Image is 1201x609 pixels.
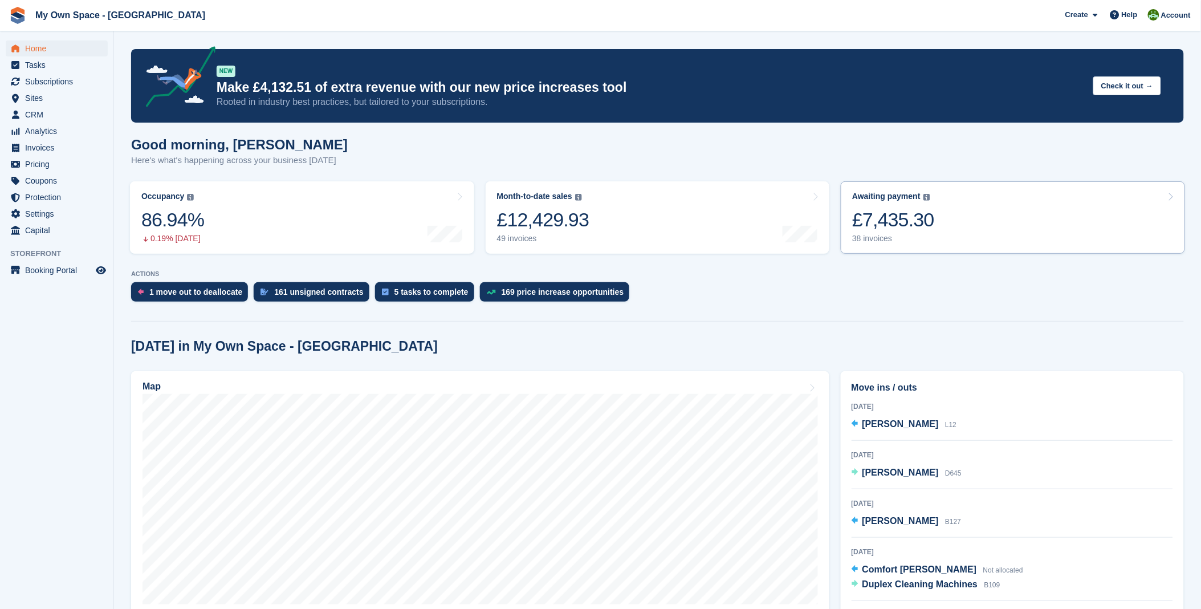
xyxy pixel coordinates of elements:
span: B127 [945,518,961,526]
span: Settings [25,206,93,222]
h2: Move ins / outs [852,381,1173,395]
a: menu [6,74,108,90]
span: Storefront [10,248,113,259]
img: price-adjustments-announcement-icon-8257ccfd72463d97f412b2fc003d46551f7dbcb40ab6d574587a9cd5c0d94... [136,46,216,111]
img: price_increase_opportunities-93ffe204e8149a01c8c9dc8f82e8f89637d9d84a8eef4429ea346261dce0b2c0.svg [487,290,496,295]
h2: Map [143,381,161,392]
span: Home [25,40,93,56]
span: [PERSON_NAME] [862,419,939,429]
div: 0.19% [DATE] [141,234,204,243]
h2: [DATE] in My Own Space - [GEOGRAPHIC_DATA] [131,339,438,354]
a: 161 unsigned contracts [254,282,374,307]
p: Rooted in industry best practices, but tailored to your subscriptions. [217,96,1084,108]
a: Duplex Cleaning Machines B109 [852,578,1000,592]
span: Help [1122,9,1138,21]
div: Awaiting payment [852,192,921,201]
a: menu [6,123,108,139]
p: Here's what's happening across your business [DATE] [131,154,348,167]
span: Booking Portal [25,262,93,278]
span: Comfort [PERSON_NAME] [862,565,977,574]
img: icon-info-grey-7440780725fd019a000dd9b08b2336e03edf1995a4989e88bcd33f0948082b44.svg [575,194,582,201]
img: stora-icon-8386f47178a22dfd0bd8f6a31ec36ba5ce8667c1dd55bd0f319d3a0aa187defe.svg [9,7,26,24]
a: menu [6,140,108,156]
a: 169 price increase opportunities [480,282,636,307]
img: task-75834270c22a3079a89374b754ae025e5fb1db73e45f91037f5363f120a921f8.svg [382,289,389,295]
div: [DATE] [852,401,1173,412]
span: Sites [25,90,93,106]
a: menu [6,189,108,205]
div: £12,429.93 [497,208,589,232]
span: Account [1161,10,1191,21]
div: [DATE] [852,498,1173,509]
div: NEW [217,66,235,77]
a: menu [6,206,108,222]
p: Make £4,132.51 of extra revenue with our new price increases tool [217,79,1084,96]
a: Awaiting payment £7,435.30 38 invoices [841,181,1185,254]
a: 1 move out to deallocate [131,282,254,307]
span: Subscriptions [25,74,93,90]
span: Capital [25,222,93,238]
img: icon-info-grey-7440780725fd019a000dd9b08b2336e03edf1995a4989e88bcd33f0948082b44.svg [187,194,194,201]
img: contract_signature_icon-13c848040528278c33f63329250d36e43548de30e8caae1d1a13099fd9432cc5.svg [260,289,268,295]
div: 161 unsigned contracts [274,287,363,297]
span: [PERSON_NAME] [862,468,939,477]
span: Create [1065,9,1088,21]
div: 169 price increase opportunities [502,287,624,297]
span: Invoices [25,140,93,156]
img: move_outs_to_deallocate_icon-f764333ba52eb49d3ac5e1228854f67142a1ed5810a6f6cc68b1a99e826820c5.svg [138,289,144,295]
a: menu [6,262,108,278]
div: 38 invoices [852,234,934,243]
span: B109 [984,581,1000,589]
a: 5 tasks to complete [375,282,480,307]
span: Coupons [25,173,93,189]
a: Occupancy 86.94% 0.19% [DATE] [130,181,474,254]
div: 5 tasks to complete [394,287,469,297]
a: menu [6,156,108,172]
div: Occupancy [141,192,184,201]
span: Tasks [25,57,93,73]
a: Preview store [94,263,108,277]
a: [PERSON_NAME] D645 [852,466,962,481]
div: 86.94% [141,208,204,232]
span: D645 [945,469,962,477]
a: menu [6,173,108,189]
p: ACTIONS [131,270,1184,278]
button: Check it out → [1093,76,1161,95]
a: [PERSON_NAME] L12 [852,417,957,432]
div: [DATE] [852,450,1173,460]
span: Not allocated [983,566,1023,574]
a: [PERSON_NAME] B127 [852,514,962,529]
h1: Good morning, [PERSON_NAME] [131,137,348,152]
div: 49 invoices [497,234,589,243]
a: menu [6,90,108,106]
img: icon-info-grey-7440780725fd019a000dd9b08b2336e03edf1995a4989e88bcd33f0948082b44.svg [923,194,930,201]
a: My Own Space - [GEOGRAPHIC_DATA] [31,6,210,25]
span: Protection [25,189,93,205]
span: Pricing [25,156,93,172]
span: L12 [945,421,956,429]
a: menu [6,107,108,123]
div: £7,435.30 [852,208,934,232]
img: Keely [1148,9,1159,21]
a: menu [6,57,108,73]
div: 1 move out to deallocate [149,287,242,297]
span: CRM [25,107,93,123]
div: [DATE] [852,547,1173,557]
span: [PERSON_NAME] [862,516,939,526]
a: menu [6,222,108,238]
span: Duplex Cleaning Machines [862,579,978,589]
a: menu [6,40,108,56]
a: Month-to-date sales £12,429.93 49 invoices [486,181,830,254]
a: Comfort [PERSON_NAME] Not allocated [852,563,1023,578]
span: Analytics [25,123,93,139]
div: Month-to-date sales [497,192,572,201]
